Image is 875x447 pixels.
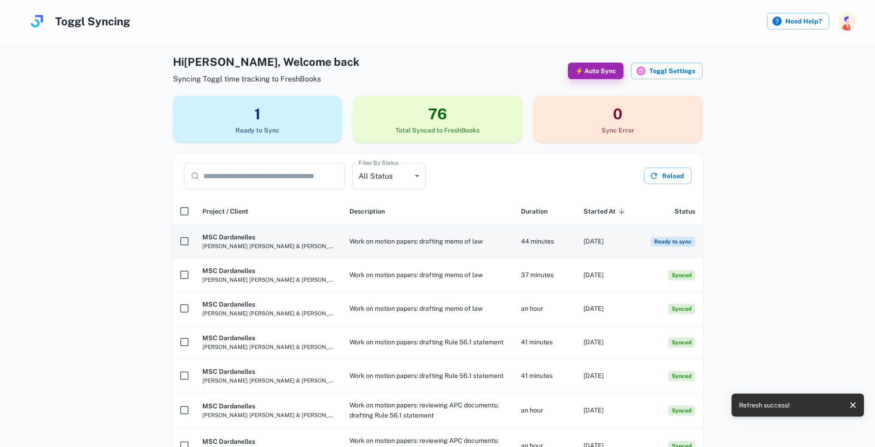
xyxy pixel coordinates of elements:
td: [DATE] [576,292,639,325]
td: Work on motion papers: drafting memo of law [342,225,514,258]
span: [PERSON_NAME] [PERSON_NAME] & [PERSON_NAME], LLP [202,377,335,385]
span: [PERSON_NAME] [PERSON_NAME] & [PERSON_NAME], LLP [202,309,335,318]
span: Duration [521,206,548,217]
span: Syncing Toggl time tracking to FreshBooks [173,74,360,85]
button: Toggl iconToggl Settings [631,63,703,79]
td: 37 minutes [514,258,577,292]
div: Refresh success! [739,396,790,414]
td: 41 minutes [514,359,577,393]
td: Work on motion papers: drafting memo of law [342,292,514,325]
h4: Hi [PERSON_NAME] , Welcome back [173,53,360,70]
td: [DATE] [576,225,639,258]
span: Synced [668,371,695,381]
span: Started At [583,206,628,217]
h6: MSC Dardanelles [202,333,335,343]
h6: Ready to Sync [173,125,342,135]
img: Toggl icon [636,66,646,75]
td: [DATE] [576,393,639,428]
label: Filter By Status [359,159,399,167]
td: 44 minutes [514,225,577,258]
span: Ready to sync [651,237,695,247]
span: Status [675,206,695,217]
button: ⚡ Auto Sync [568,63,623,79]
h6: MSC Dardanelles [202,436,335,447]
span: [PERSON_NAME] [PERSON_NAME] & [PERSON_NAME], LLP [202,276,335,284]
h6: Total Synced to FreshBooks [353,125,522,135]
td: an hour [514,393,577,428]
td: Work on motion papers: drafting memo of law [342,258,514,292]
span: Synced [668,304,695,314]
span: [PERSON_NAME] [PERSON_NAME] & [PERSON_NAME], LLP [202,343,335,351]
span: Synced [668,406,695,416]
img: photoURL [838,12,857,30]
button: Reload [644,168,692,184]
img: logo.svg [28,12,46,30]
td: 41 minutes [514,325,577,359]
span: Description [349,206,385,217]
h3: 76 [353,103,522,125]
button: close [846,398,860,412]
td: an hour [514,292,577,325]
h3: 0 [533,103,703,125]
td: Work on motion papers: reviewing APC documents; drafting Rule 56.1 statement [342,393,514,428]
span: Project / Client [202,206,248,217]
h4: Toggl Syncing [55,13,130,29]
td: [DATE] [576,258,639,292]
span: [PERSON_NAME] [PERSON_NAME] & [PERSON_NAME], LLP [202,242,335,250]
td: Work on motion papers: drafting Rule 56.1 statement [342,359,514,393]
h6: MSC Dardanelles [202,232,335,242]
td: Work on motion papers: drafting Rule 56.1 statement [342,325,514,359]
td: [DATE] [576,359,639,393]
span: [PERSON_NAME] [PERSON_NAME] & [PERSON_NAME], LLP [202,411,335,419]
h6: MSC Dardanelles [202,366,335,377]
h6: MSC Dardanelles [202,401,335,411]
span: Synced [668,270,695,280]
h6: MSC Dardanelles [202,299,335,309]
div: All Status [352,163,426,189]
td: [DATE] [576,325,639,359]
h6: MSC Dardanelles [202,266,335,276]
span: Synced [668,337,695,348]
h6: Sync Error [533,125,703,135]
label: Need Help? [767,13,829,29]
h3: 1 [173,103,342,125]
